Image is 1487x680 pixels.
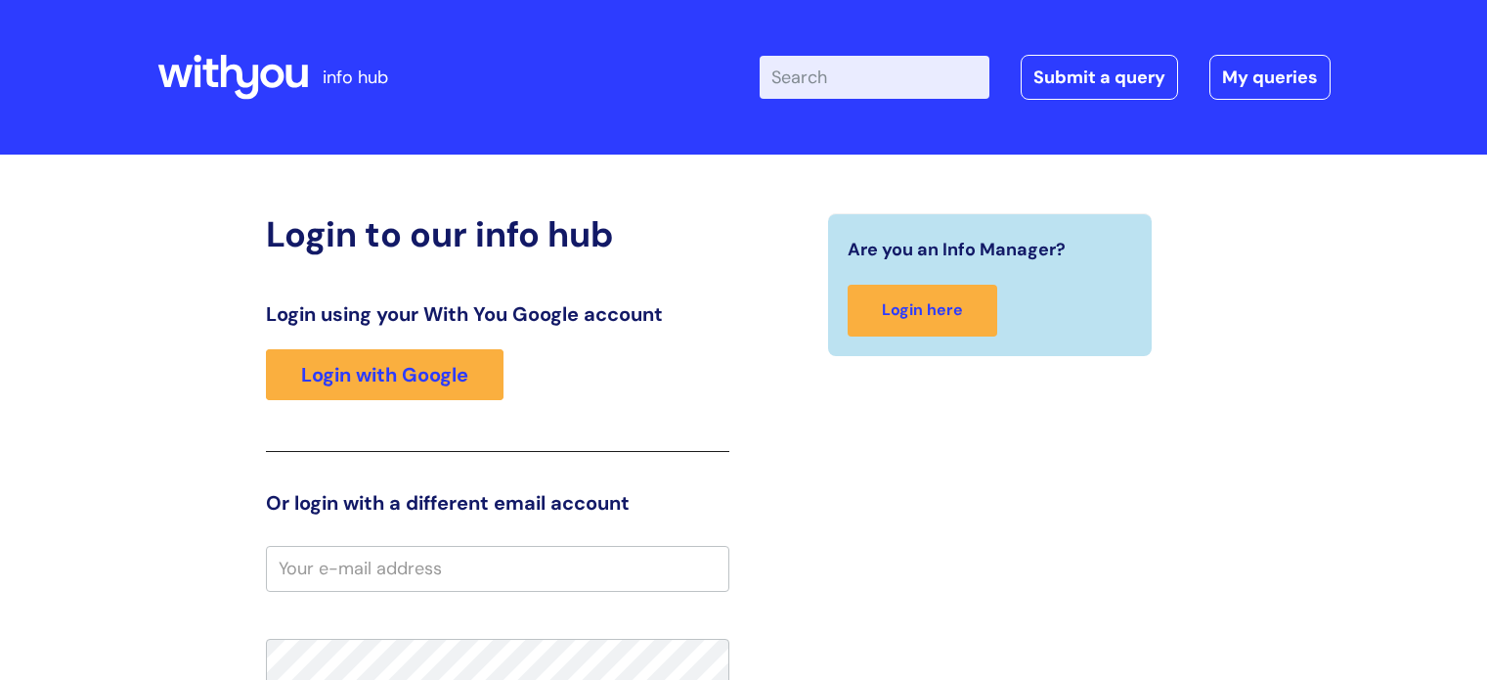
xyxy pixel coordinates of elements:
[266,491,729,515] h3: Or login with a different email account
[266,213,729,255] h2: Login to our info hub
[848,285,997,337] a: Login here
[848,234,1066,265] span: Are you an Info Manager?
[760,56,989,99] input: Search
[323,62,388,93] p: info hub
[1209,55,1331,100] a: My queries
[266,349,503,400] a: Login with Google
[266,546,729,591] input: Your e-mail address
[266,302,729,326] h3: Login using your With You Google account
[1021,55,1178,100] a: Submit a query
